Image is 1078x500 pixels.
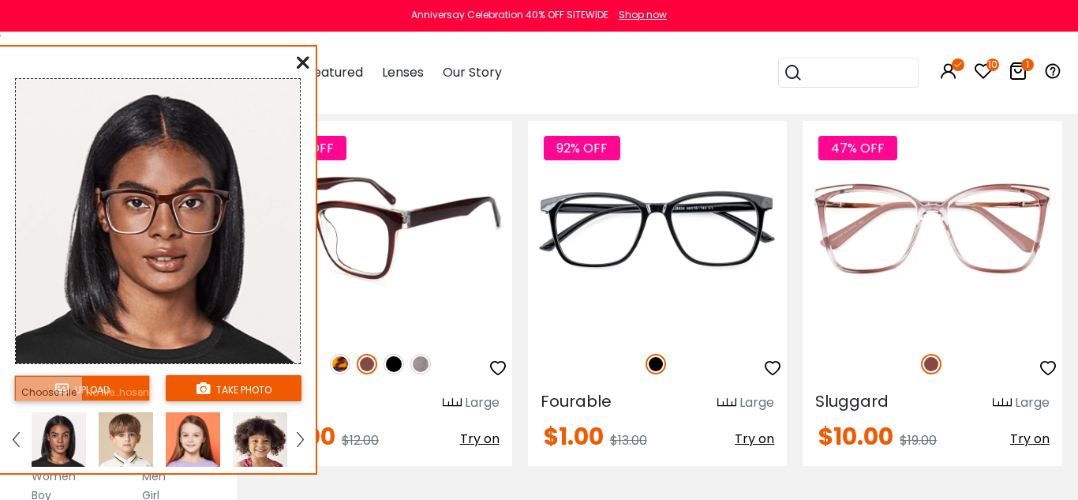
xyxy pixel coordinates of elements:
img: Leopard [330,354,350,374]
span: Lenses [382,63,424,81]
a: 1 [1009,65,1027,83]
div: Large [465,393,500,412]
span: Try on [735,430,774,448]
img: tryonModel1.png [32,412,86,467]
a: 10 [974,65,993,83]
span: 47% OFF [818,136,897,160]
img: size ruler [993,397,1012,409]
span: $19.00 [900,431,937,449]
button: Try on [460,425,500,453]
label: Men [142,467,166,486]
img: tryonModel9.png [99,412,153,467]
img: Black [384,354,404,374]
img: left.png [13,432,19,446]
span: Try on [1010,430,1050,448]
a: Shop now [611,8,667,21]
span: Our Story [443,63,502,81]
span: Featured [306,63,363,81]
img: Brown [357,354,377,374]
span: $1.00 [544,419,604,453]
img: Brown [921,354,941,374]
span: 92% OFF [544,136,620,160]
img: Gun [410,354,431,374]
img: tryonModel6.png [166,412,220,467]
button: take photo [166,375,301,401]
button: Try on [735,425,774,453]
span: $13.00 [610,431,647,449]
img: size ruler [717,397,736,409]
i: 1 [1021,58,1034,71]
span: $12.00 [342,431,379,449]
img: size ruler [443,397,462,409]
img: tryonModel1.png [16,79,300,363]
img: tryonModel4.png [233,412,287,467]
div: Anniversay Celebration 40% OFF SITEWIDE [411,8,608,22]
img: Black Fourable - Plastic ,Universal Bridge Fit [528,121,788,337]
label: Women [32,467,76,486]
span: $10.00 [818,419,893,453]
i: 10 [986,58,999,71]
img: Brown Sluggard - TR ,Universal Bridge Fit [803,121,1062,337]
button: Try on [1010,425,1050,453]
img: original.png [93,175,237,246]
img: right.png [297,432,303,446]
span: Fourable [541,390,612,412]
span: Sluggard [815,390,889,412]
img: Gun Laya - Plastic ,Universal Bridge Fit [253,121,512,337]
button: upload [14,375,150,401]
div: Large [739,393,774,412]
div: Shop now [619,8,667,22]
div: Large [1015,393,1050,412]
span: Try on [460,430,500,448]
img: Black [646,354,666,374]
